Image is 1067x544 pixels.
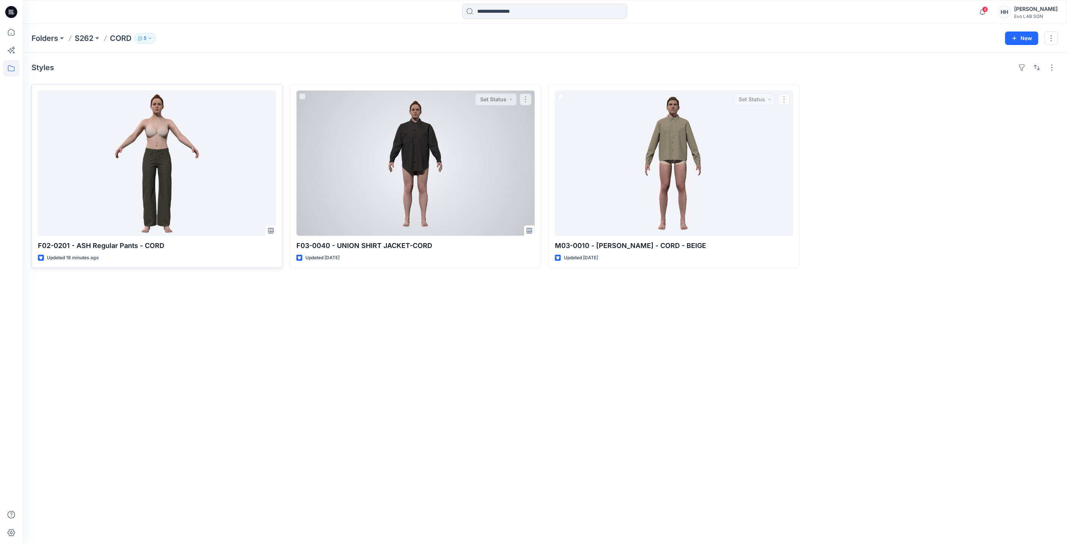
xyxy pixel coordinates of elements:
[1014,5,1058,14] div: [PERSON_NAME]
[38,90,276,236] a: F02-0201 - ASH Regular Pants - CORD
[110,33,131,44] p: CORD
[555,90,793,236] a: M03-0010 - PEDRO Overshirt - CORD - BEIGE
[555,240,793,251] p: M03-0010 - [PERSON_NAME] - CORD - BEIGE
[296,240,535,251] p: F03-0040 - UNION SHIRT JACKET-CORD
[32,63,54,72] h4: Styles
[32,33,58,44] a: Folders
[1005,32,1038,45] button: New
[982,6,988,12] span: 4
[998,5,1011,19] div: HH
[38,240,276,251] p: F02-0201 - ASH Regular Pants - CORD
[564,254,598,262] p: Updated [DATE]
[47,254,99,262] p: Updated 19 minutes ago
[305,254,340,262] p: Updated [DATE]
[144,34,146,42] p: 5
[1014,14,1058,19] div: Evo LAB SGN
[75,33,93,44] a: S262
[134,33,156,44] button: 5
[296,90,535,236] a: F03-0040 - UNION SHIRT JACKET-CORD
